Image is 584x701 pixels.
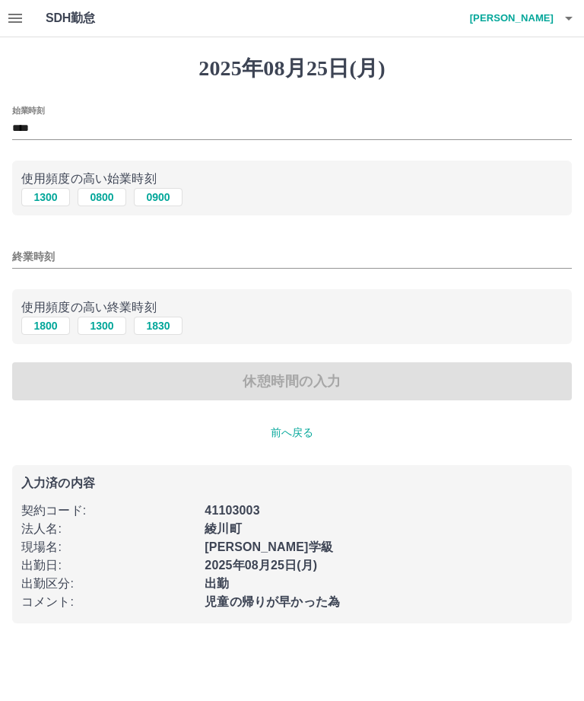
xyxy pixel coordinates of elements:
b: 2025年08月25日(月) [205,559,317,572]
b: 出勤 [205,577,229,590]
button: 0800 [78,188,126,206]
button: 0900 [134,188,182,206]
b: [PERSON_NAME]学級 [205,540,333,553]
p: 出勤日 : [21,556,195,575]
b: 綾川町 [205,522,241,535]
b: 児童の帰りが早かった為 [205,595,340,608]
h1: 2025年08月25日(月) [12,56,572,81]
p: 出勤区分 : [21,575,195,593]
button: 1300 [78,317,126,335]
p: 現場名 : [21,538,195,556]
button: 1300 [21,188,70,206]
b: 41103003 [205,504,259,517]
button: 1800 [21,317,70,335]
p: 使用頻度の高い始業時刻 [21,170,563,188]
p: 入力済の内容 [21,477,563,489]
p: 法人名 : [21,520,195,538]
p: 使用頻度の高い終業時刻 [21,298,563,317]
p: 契約コード : [21,502,195,520]
button: 1830 [134,317,182,335]
p: コメント : [21,593,195,611]
p: 前へ戻る [12,425,572,441]
label: 始業時刻 [12,104,44,116]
